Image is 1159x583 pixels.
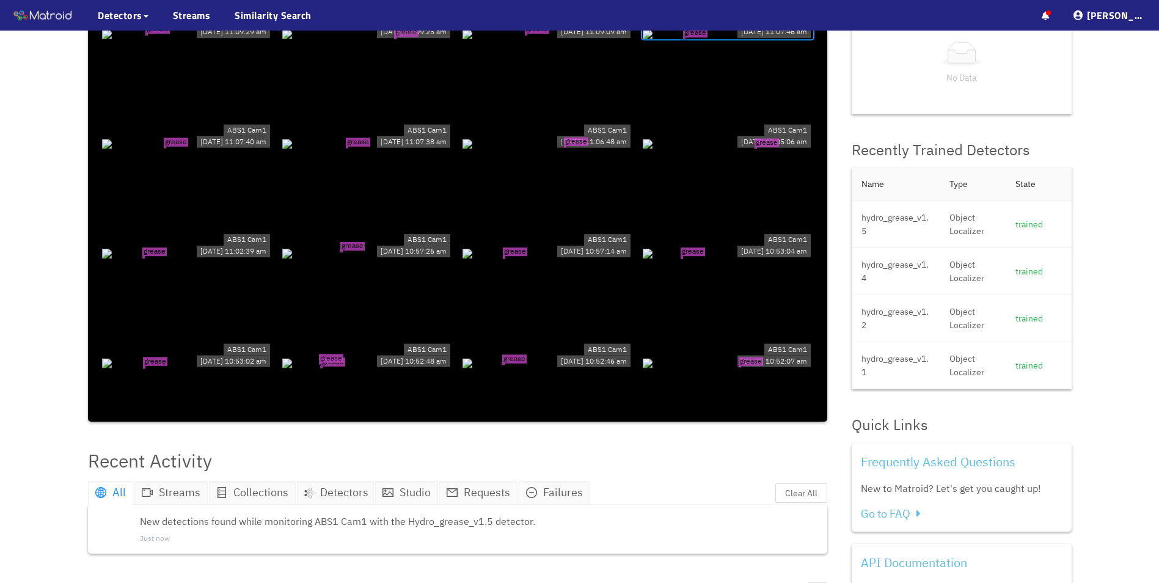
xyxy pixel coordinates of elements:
div: [DATE] 10:57:26 am [377,246,450,257]
div: ABS1 Cam1 [224,125,270,136]
span: grease tear [142,248,167,257]
span: All [112,485,126,499]
span: Detectors [320,484,368,501]
img: Matroid logo [12,7,73,25]
div: ABS1 Cam1 [584,234,631,246]
a: Similarity Search [235,8,312,23]
div: ABS1 Cam1 [404,234,450,246]
span: Just now [140,533,812,544]
span: grease tear [502,354,527,363]
a: Streams [173,8,211,23]
div: [DATE] 11:05:06 am [737,136,811,148]
div: ABS1 Cam1 [224,344,270,356]
div: [DATE] 11:07:40 am [197,136,270,148]
div: [DATE] 10:53:02 am [197,355,270,367]
div: [DATE] 11:09:09 am [557,26,631,38]
td: Object Localizer [940,342,1006,389]
div: ABS1 Cam1 [764,234,811,246]
span: grease tear [564,137,588,146]
div: trained [1015,218,1062,231]
div: New to Matroid? Let's get you caught up! [861,481,1062,496]
div: [DATE] 10:53:04 am [737,246,811,257]
span: Studio [400,485,431,499]
span: grease tear [681,248,705,256]
td: Object Localizer [940,248,1006,295]
span: grease tear [346,138,370,147]
td: hydro_grease_v1.2 [852,295,940,342]
button: Clear All [775,483,827,503]
span: New detections found while monitoring ABS1 Cam1 with the Hydro_grease_v1.5 detector. [140,514,812,529]
div: ABS1 Cam1 [764,125,811,136]
div: trained [1015,359,1062,372]
span: grease tear [340,242,365,251]
span: database [216,487,227,498]
div: [DATE] 11:02:39 am [197,246,270,257]
span: Streams [159,485,200,499]
td: Object Localizer [940,201,1006,248]
div: ABS1 Cam1 [404,125,450,136]
div: [DATE] 10:52:07 am [737,355,811,367]
th: Type [940,167,1006,201]
th: Name [852,167,940,201]
p: No Data [861,71,1062,84]
span: Requests [464,485,510,499]
span: grease tear [525,25,549,34]
span: grease tear [164,137,188,146]
div: Recently Trained Detectors [852,139,1072,162]
div: [DATE] 11:09:29 am [197,26,270,38]
td: hydro_grease_v1.1 [852,342,940,389]
div: [DATE] 10:57:14 am [557,246,631,257]
div: Go to FAQ [861,505,1062,522]
div: [DATE] 10:52:46 am [557,355,631,367]
div: trained [1015,312,1062,325]
div: ABS1 Cam1 [584,125,631,136]
td: hydro_grease_v1.4 [852,248,940,295]
span: grease tear [683,29,707,37]
div: ABS1 Cam1 [404,344,450,356]
div: ABS1 Cam1 [224,234,270,246]
div: ABS1 Cam1 [584,344,631,356]
span: video-camera [142,487,153,498]
th: State [1006,167,1072,201]
div: [DATE] 10:52:48 am [377,355,450,367]
div: [DATE] 11:09:25 am [377,26,450,38]
div: [DATE] 11:06:48 am [557,136,631,148]
td: hydro_grease_v1.5 [852,201,940,248]
span: grease tear [143,358,167,366]
span: global [95,487,106,498]
span: Detectors [98,8,142,23]
span: Clear All [785,486,817,500]
span: mail [447,487,458,498]
span: grease tear [319,354,343,363]
div: ABS1 Cam1 [764,344,811,356]
div: [DATE] 11:07:38 am [377,136,450,148]
span: grease tear [755,138,779,147]
div: Quick Links [852,414,1072,437]
span: grease tear [145,26,170,34]
span: picture [382,487,393,498]
div: Recent Activity [88,446,212,475]
span: minus-circle [526,487,537,498]
div: API Documentation [861,553,1062,572]
span: grease tear [394,28,419,37]
div: trained [1015,265,1062,278]
span: grease tear [739,357,763,365]
td: Object Localizer [940,295,1006,342]
div: [DATE] 11:07:46 am [737,26,811,38]
span: Collections [233,485,288,499]
div: Frequently Asked Questions [861,452,1062,471]
span: Failures [543,485,583,499]
span: grease tear [503,248,527,256]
